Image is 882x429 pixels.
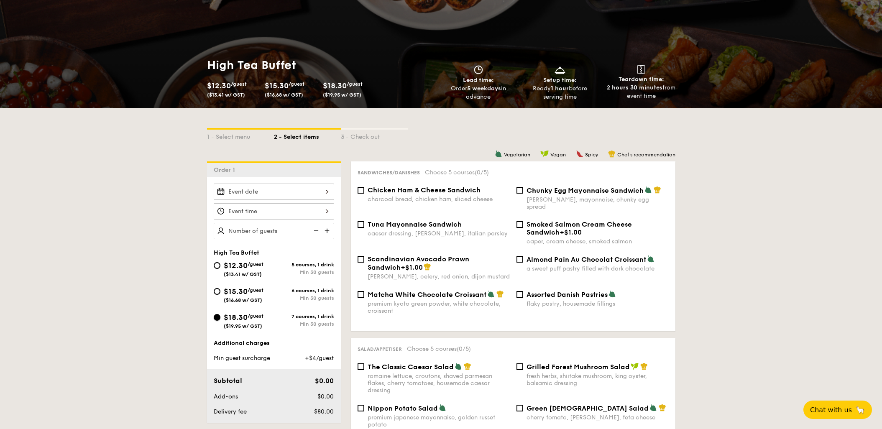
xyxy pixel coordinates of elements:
div: 3 - Check out [341,130,408,141]
span: +$1.00 [560,228,582,236]
div: Min 30 guests [274,321,334,327]
strong: 5 weekdays [467,85,501,92]
img: icon-chef-hat.a58ddaea.svg [659,404,666,411]
span: Add-ons [214,393,238,400]
span: +$4/guest [305,355,334,362]
span: Chat with us [810,406,852,414]
img: icon-chef-hat.a58ddaea.svg [608,150,616,158]
img: icon-chef-hat.a58ddaea.svg [654,186,661,194]
div: premium japanese mayonnaise, golden russet potato [368,414,510,428]
div: romaine lettuce, croutons, shaved parmesan flakes, cherry tomatoes, housemade caesar dressing [368,373,510,394]
input: Event time [214,203,334,220]
span: Nippon Potato Salad [368,404,438,412]
input: Tuna Mayonnaise Sandwichcaesar dressing, [PERSON_NAME], italian parsley [358,221,364,228]
span: Vegetarian [504,152,530,158]
span: Setup time: [543,77,577,84]
img: icon-chef-hat.a58ddaea.svg [424,263,431,271]
span: Lead time: [463,77,494,84]
span: ($16.68 w/ GST) [224,297,262,303]
span: Almond Pain Au Chocolat Croissant [527,255,646,263]
input: Green [DEMOGRAPHIC_DATA] Saladcherry tomato, [PERSON_NAME], feta cheese [516,405,523,411]
span: (0/5) [475,169,489,176]
span: Order 1 [214,166,238,174]
input: Nippon Potato Saladpremium japanese mayonnaise, golden russet potato [358,405,364,411]
div: [PERSON_NAME], celery, red onion, dijon mustard [368,273,510,280]
img: icon-vegetarian.fe4039eb.svg [487,290,495,298]
div: a sweet puff pastry filled with dark chocolate [527,265,669,272]
span: $12.30 [207,81,231,90]
span: Teardown time: [619,76,664,83]
span: $0.00 [317,393,334,400]
span: /guest [248,261,263,267]
img: icon-vegan.f8ff3823.svg [540,150,549,158]
span: Vegan [550,152,566,158]
span: /guest [248,313,263,319]
span: $18.30 [224,313,248,322]
span: Chicken Ham & Cheese Sandwich [368,186,481,194]
span: /guest [289,81,304,87]
input: Chunky Egg Mayonnaise Sandwich[PERSON_NAME], mayonnaise, chunky egg spread [516,187,523,194]
span: Sandwiches/Danishes [358,170,420,176]
span: $0.00 [315,377,334,385]
span: +$1.00 [401,263,423,271]
img: icon-chef-hat.a58ddaea.svg [496,290,504,298]
img: icon-spicy.37a8142b.svg [576,150,583,158]
span: ($13.41 w/ GST) [207,92,245,98]
span: (0/5) [457,345,471,352]
span: Scandinavian Avocado Prawn Sandwich [368,255,469,271]
div: [PERSON_NAME], mayonnaise, chunky egg spread [527,196,669,210]
div: Additional charges [214,339,334,347]
span: Tuna Mayonnaise Sandwich [368,220,462,228]
input: $15.30/guest($16.68 w/ GST)6 courses, 1 drinkMin 30 guests [214,288,220,295]
span: $15.30 [265,81,289,90]
div: Min 30 guests [274,269,334,275]
input: $12.30/guest($13.41 w/ GST)5 courses, 1 drinkMin 30 guests [214,262,220,269]
div: Ready before serving time [522,84,597,101]
img: icon-chef-hat.a58ddaea.svg [464,363,471,370]
img: icon-vegetarian.fe4039eb.svg [455,363,462,370]
span: Salad/Appetiser [358,346,402,352]
div: 7 courses, 1 drink [274,314,334,319]
div: 1 - Select menu [207,130,274,141]
div: 2 - Select items [274,130,341,141]
img: icon-chef-hat.a58ddaea.svg [640,363,648,370]
span: Matcha White Chocolate Croissant [368,291,486,299]
span: $12.30 [224,261,248,270]
input: Matcha White Chocolate Croissantpremium kyoto green powder, white chocolate, croissant [358,291,364,298]
span: /guest [231,81,247,87]
div: 6 courses, 1 drink [274,288,334,294]
input: Grilled Forest Mushroom Saladfresh herbs, shiitake mushroom, king oyster, balsamic dressing [516,363,523,370]
input: Chicken Ham & Cheese Sandwichcharcoal bread, chicken ham, sliced cheese [358,187,364,194]
div: Min 30 guests [274,295,334,301]
img: icon-vegetarian.fe4039eb.svg [644,186,652,194]
div: caesar dressing, [PERSON_NAME], italian parsley [368,230,510,237]
img: icon-vegetarian.fe4039eb.svg [649,404,657,411]
span: High Tea Buffet [214,249,259,256]
span: Chef's recommendation [617,152,675,158]
img: icon-vegan.f8ff3823.svg [631,363,639,370]
button: Chat with us🦙 [803,401,872,419]
img: icon-reduce.1d2dbef1.svg [309,223,322,239]
img: icon-vegetarian.fe4039eb.svg [439,404,446,411]
input: Number of guests [214,223,334,239]
input: Almond Pain Au Chocolat Croissanta sweet puff pastry filled with dark chocolate [516,256,523,263]
strong: 1 hour [551,85,569,92]
span: Green [DEMOGRAPHIC_DATA] Salad [527,404,649,412]
span: Min guest surcharge [214,355,270,362]
span: Subtotal [214,377,242,385]
div: fresh herbs, shiitake mushroom, king oyster, balsamic dressing [527,373,669,387]
span: ($13.41 w/ GST) [224,271,262,277]
span: $80.00 [314,408,334,415]
input: $18.30/guest($19.95 w/ GST)7 courses, 1 drinkMin 30 guests [214,314,220,321]
img: icon-vegetarian.fe4039eb.svg [495,150,502,158]
strong: 2 hours 30 minutes [607,84,662,91]
span: /guest [347,81,363,87]
img: icon-dish.430c3a2e.svg [554,65,566,74]
span: $18.30 [323,81,347,90]
img: icon-vegetarian.fe4039eb.svg [647,255,654,263]
span: Spicy [585,152,598,158]
span: ($19.95 w/ GST) [224,323,262,329]
div: premium kyoto green powder, white chocolate, croissant [368,300,510,314]
span: 🦙 [855,405,865,415]
span: Choose 5 courses [425,169,489,176]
